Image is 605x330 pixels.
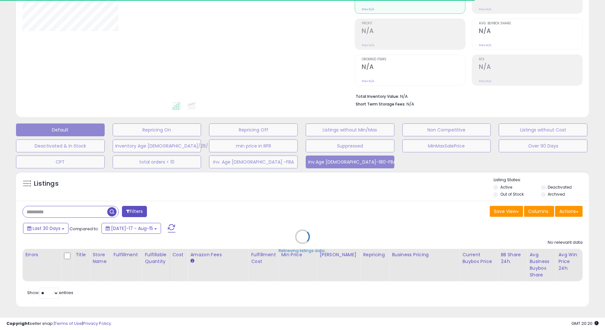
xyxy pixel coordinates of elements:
button: Default [16,123,105,136]
small: Prev: N/A [479,7,491,11]
a: Terms of Use [55,320,82,326]
button: Suppressed [306,140,394,152]
button: CPT [16,156,105,168]
span: 2025-09-15 20:20 GMT [571,320,599,326]
div: seller snap | | [6,321,111,327]
small: Prev: N/A [362,43,374,47]
button: Inv.Age [DEMOGRAPHIC_DATA]-180-FBA [306,156,394,168]
h2: N/A [479,27,582,36]
b: Total Inventory Value: [356,94,399,99]
li: N/A [356,92,578,100]
button: Inv. Age [DEMOGRAPHIC_DATA] -FBA [209,156,298,168]
button: min price in RPR [209,140,298,152]
button: Over 90 Days [499,140,587,152]
button: Listings without Cost [499,123,587,136]
div: Retrieving listings data.. [278,248,327,254]
button: total orders < 10 [113,156,201,168]
button: Repricing On [113,123,201,136]
small: Prev: N/A [479,79,491,83]
h2: N/A [479,63,582,72]
button: Inventory Age [DEMOGRAPHIC_DATA]/26/ [113,140,201,152]
h2: N/A [362,27,465,36]
h2: N/A [362,63,465,72]
strong: Copyright [6,320,30,326]
button: Non Competitive [402,123,491,136]
button: MinMaxSalePrice [402,140,491,152]
span: Profit [362,22,465,25]
b: Short Term Storage Fees: [356,101,406,107]
span: Avg. Buybox Share [479,22,582,25]
small: Prev: N/A [362,7,374,11]
a: Privacy Policy [83,320,111,326]
span: ROI [479,58,582,61]
span: Ordered Items [362,58,465,61]
small: Prev: N/A [479,43,491,47]
span: N/A [407,101,414,107]
small: Prev: N/A [362,79,374,83]
button: Repricing Off [209,123,298,136]
button: Listings without Min/Max [306,123,394,136]
button: Deactivated & In Stock [16,140,105,152]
